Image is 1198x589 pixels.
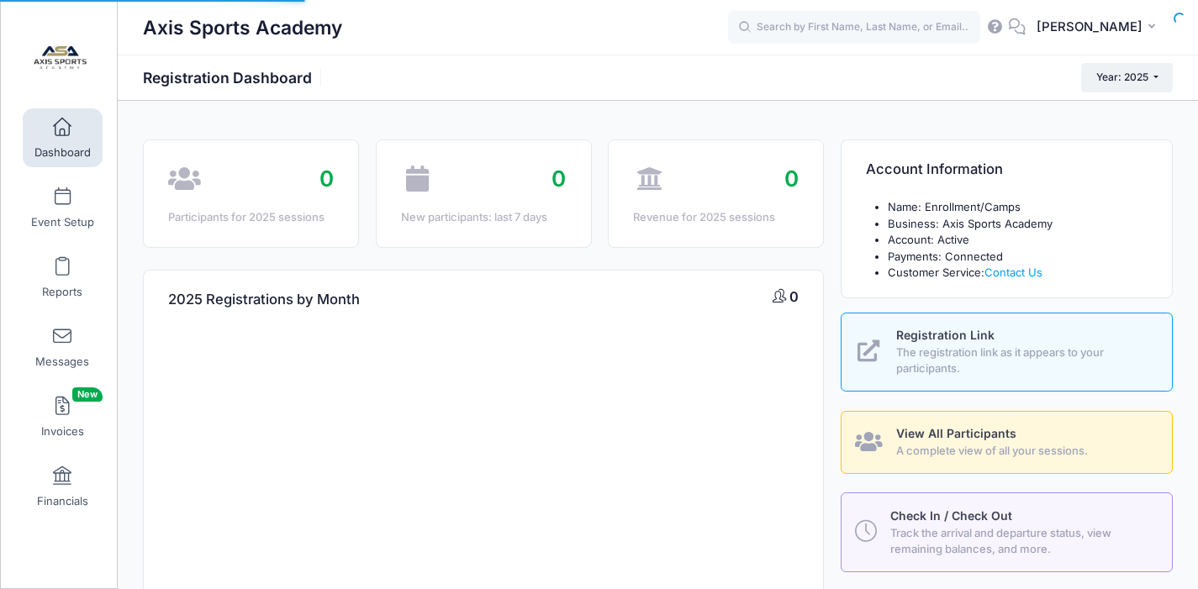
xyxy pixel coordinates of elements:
[72,387,103,402] span: New
[23,248,103,307] a: Reports
[37,494,88,508] span: Financials
[1026,8,1173,47] button: [PERSON_NAME]
[633,209,799,226] div: Revenue for 2025 sessions
[1096,71,1148,83] span: Year: 2025
[23,108,103,167] a: Dashboard
[23,178,103,237] a: Event Setup
[896,443,1153,460] span: A complete view of all your sessions.
[552,166,566,192] span: 0
[728,11,980,45] input: Search by First Name, Last Name, or Email...
[784,166,799,192] span: 0
[34,145,91,160] span: Dashboard
[1037,18,1143,36] span: [PERSON_NAME]
[888,265,1148,281] li: Customer Service:
[890,525,1153,558] span: Track the arrival and departure status, view remaining balances, and more.
[42,285,82,299] span: Reports
[23,318,103,376] a: Messages
[35,355,89,369] span: Messages
[319,166,334,192] span: 0
[841,313,1173,392] a: Registration Link The registration link as it appears to your participants.
[1,18,119,97] a: Axis Sports Academy
[1081,63,1173,92] button: Year: 2025
[896,328,995,342] span: Registration Link
[401,209,567,226] div: New participants: last 7 days
[168,209,334,226] div: Participants for 2025 sessions
[23,457,103,516] a: Financials
[168,276,360,324] h4: 2025 Registrations by Month
[888,249,1148,266] li: Payments: Connected
[888,232,1148,249] li: Account: Active
[841,411,1173,474] a: View All Participants A complete view of all your sessions.
[896,426,1016,440] span: View All Participants
[866,146,1003,194] h4: Account Information
[984,266,1042,279] a: Contact Us
[143,8,342,47] h1: Axis Sports Academy
[896,344,1153,377] span: The registration link as it appears to your participants.
[841,492,1173,571] a: Check In / Check Out Track the arrival and departure status, view remaining balances, and more.
[41,424,84,439] span: Invoices
[890,508,1012,523] span: Check In / Check Out
[29,26,92,89] img: Axis Sports Academy
[143,69,326,87] h1: Registration Dashboard
[23,387,103,446] a: InvoicesNew
[888,216,1148,233] li: Business: Axis Sports Academy
[789,288,799,305] span: 0
[31,215,94,229] span: Event Setup
[888,199,1148,216] li: Name: Enrollment/Camps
